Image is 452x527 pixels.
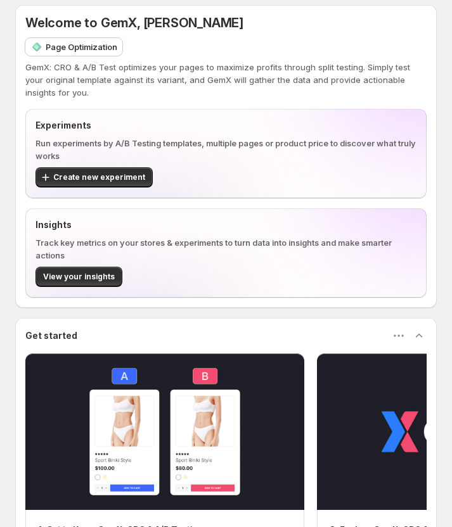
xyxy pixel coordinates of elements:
[30,41,43,53] img: Page Optimization
[25,15,243,30] span: Welcome to GemX, [PERSON_NAME]
[43,272,115,282] span: View your insights
[36,267,122,287] button: View your insights
[25,329,77,342] h3: Get started
[36,236,416,262] p: Track key metrics on your stores & experiments to turn data into insights and make smarter actions
[53,172,145,182] span: Create new experiment
[36,137,416,162] p: Run experiments by A/B Testing templates, multiple pages or product price to discover what truly ...
[25,61,427,99] p: GemX: CRO & A/B Test optimizes your pages to maximize profits through split testing. Simply test ...
[46,41,117,53] p: Page Optimization
[25,353,304,510] button: Play video
[36,219,416,231] p: Insights
[36,167,153,187] button: Create new experiment
[36,119,416,132] p: Experiments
